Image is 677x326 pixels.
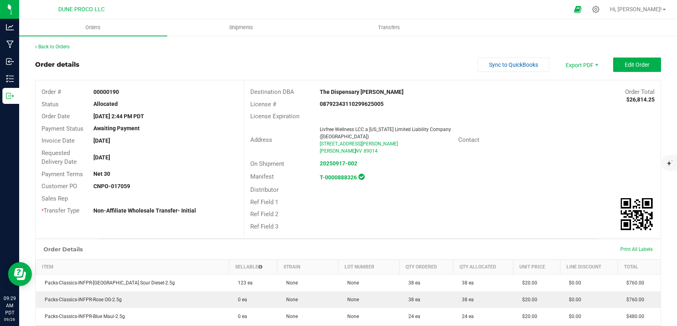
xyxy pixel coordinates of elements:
span: DUNE PROCO LLC [58,6,105,13]
button: Sync to QuickBooks [477,58,549,72]
th: Qty Ordered [400,260,453,274]
span: $480.00 [622,314,644,319]
span: Transfer Type [42,207,79,214]
span: Transfers [367,24,411,31]
span: Destination DBA [250,88,294,95]
a: 20250917-002 [320,160,357,167]
span: None [282,297,298,302]
strong: Awaiting Payment [93,125,140,131]
span: [PERSON_NAME] [320,148,356,154]
span: Ref Field 3 [250,223,278,230]
span: Export PDF [557,58,605,72]
inline-svg: Outbound [6,92,14,100]
span: $0.00 [565,297,581,302]
span: 38 ea [458,297,474,302]
span: $0.00 [565,314,581,319]
span: $20.00 [518,280,537,286]
span: Livfree Wellness LCC a [US_STATE] Limited Liability Company ([GEOGRAPHIC_DATA]) [320,127,451,139]
span: Order Total [625,88,655,95]
inline-svg: Inbound [6,58,14,66]
th: Item [36,260,229,274]
span: $760.00 [622,297,644,302]
span: Distributor [250,186,279,193]
span: Payment Terms [42,171,83,178]
span: 24 ea [404,314,420,319]
span: None [343,314,359,319]
a: Back to Orders [35,44,69,50]
span: Edit Order [625,62,649,68]
span: Status [42,101,59,108]
span: Ref Field 2 [250,211,278,218]
strong: Net 30 [93,171,110,177]
span: Print All Labels [620,246,653,252]
span: 0 ea [234,297,247,302]
strong: [DATE] [93,137,110,144]
div: Manage settings [591,6,601,13]
p: 09/26 [4,316,16,322]
span: 38 ea [458,280,474,286]
span: 123 ea [234,280,253,286]
inline-svg: Analytics [6,23,14,31]
span: None [282,314,298,319]
span: Requested Delivery Date [42,149,77,166]
iframe: Resource center [8,262,32,286]
span: 38 ea [404,280,420,286]
strong: CNPO-017059 [93,183,130,189]
th: Total [618,260,661,274]
span: $760.00 [622,280,644,286]
a: Shipments [167,19,315,36]
div: Order details [35,60,79,70]
button: Edit Order [613,58,661,72]
span: In Sync [358,173,364,181]
p: 09:29 AM PDT [4,295,16,316]
span: 0 ea [234,314,247,319]
th: Qty Allocated [453,260,513,274]
strong: $26,814.25 [626,96,655,103]
span: Ref Field 1 [250,199,278,206]
span: Sales Rep [42,195,68,202]
span: Manifest [250,173,274,180]
inline-svg: Manufacturing [6,40,14,48]
span: Packs-Classics-INFPR-Blue Maui-2.5g [41,314,125,319]
span: None [282,280,298,286]
span: On Shipment [250,160,284,167]
th: Unit Price [513,260,560,274]
th: Sellable [229,260,277,274]
a: Orders [19,19,167,36]
span: Shipments [218,24,264,31]
inline-svg: Inventory [6,75,14,83]
span: $20.00 [518,297,537,302]
th: Strain [277,260,338,274]
span: Order Date [42,113,70,120]
qrcode: 00000190 [621,198,653,230]
strong: [DATE] [93,154,110,161]
span: None [343,280,359,286]
span: $0.00 [565,280,581,286]
span: Packs-Classics-INFPR-Rose OG-2.5g [41,297,122,302]
strong: Non-Affiliate Wholesale Transfer- Initial [93,207,196,214]
strong: 00000190 [93,89,119,95]
span: Customer PO [42,183,77,190]
a: Transfers [315,19,463,36]
span: License Expiration [250,113,299,120]
span: Address [250,136,272,143]
th: Line Discount [560,260,618,274]
span: $20.00 [518,314,537,319]
span: Open Ecommerce Menu [569,2,587,17]
span: Sync to QuickBooks [489,62,538,68]
strong: Allocated [93,101,118,107]
strong: The Dispensary [PERSON_NAME] [320,89,404,95]
span: 89014 [364,148,378,154]
span: NV [355,148,362,154]
a: T-0000888326 [320,174,357,181]
img: Scan me! [621,198,653,230]
span: Hi, [PERSON_NAME]! [610,6,662,12]
span: Packs-Classics-INFPR-[GEOGRAPHIC_DATA] Sour Diesel-2.5g [41,280,175,286]
span: 38 ea [404,297,420,302]
h1: Order Details [44,246,83,252]
th: Lot Number [338,260,400,274]
span: License # [250,101,276,108]
span: Invoice Date [42,137,75,144]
